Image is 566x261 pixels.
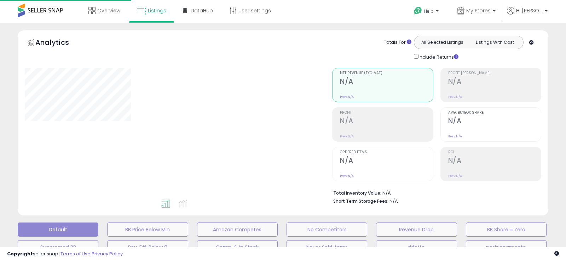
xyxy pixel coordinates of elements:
h5: Analytics [35,37,83,49]
li: N/A [333,188,536,197]
i: Get Help [414,6,422,15]
span: N/A [389,198,398,204]
button: Amazon Competes [197,223,278,237]
button: Revenue Drop [376,223,457,237]
span: ROI [448,150,541,154]
button: BB Price Below Min [107,223,188,237]
div: seller snap | | [7,251,123,257]
span: Profit [PERSON_NAME] [448,71,541,75]
span: Hi [PERSON_NAME] [516,7,543,14]
h2: N/A [340,77,433,87]
h2: N/A [340,117,433,126]
span: Avg. Buybox Share [448,111,541,115]
small: Prev: N/A [340,174,354,178]
h2: N/A [448,117,541,126]
button: BB Share = Zero [466,223,547,237]
div: Totals For [384,39,411,46]
a: Privacy Policy [92,250,123,257]
h2: N/A [448,156,541,166]
button: Rev. Dif. Below 0 [107,240,188,254]
small: Prev: N/A [448,95,462,99]
span: Net Revenue (Exc. VAT) [340,71,433,75]
span: My Stores [466,7,491,14]
span: Help [424,8,434,14]
h2: N/A [340,156,433,166]
b: Total Inventory Value: [333,190,381,196]
span: Overview [97,7,120,14]
span: DataHub [191,7,213,14]
span: Ordered Items [340,150,433,154]
b: Short Term Storage Fees: [333,198,388,204]
small: Prev: N/A [340,134,354,138]
button: Comp. & In Stock [197,240,278,254]
button: Suppressed BB [18,240,98,254]
button: Never Sold Items [287,240,367,254]
div: Include Returns [409,53,467,61]
button: All Selected Listings [416,38,469,47]
small: Prev: N/A [340,95,354,99]
button: Listings With Cost [468,38,521,47]
a: Hi [PERSON_NAME] [507,7,548,23]
strong: Copyright [7,250,33,257]
a: Help [408,1,446,23]
span: Profit [340,111,433,115]
a: Terms of Use [60,250,91,257]
button: posizionamento [466,240,547,254]
span: Listings [148,7,166,14]
button: ridotto [376,240,457,254]
small: Prev: N/A [448,134,462,138]
small: Prev: N/A [448,174,462,178]
button: No Competitors [287,223,367,237]
h2: N/A [448,77,541,87]
button: Default [18,223,98,237]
